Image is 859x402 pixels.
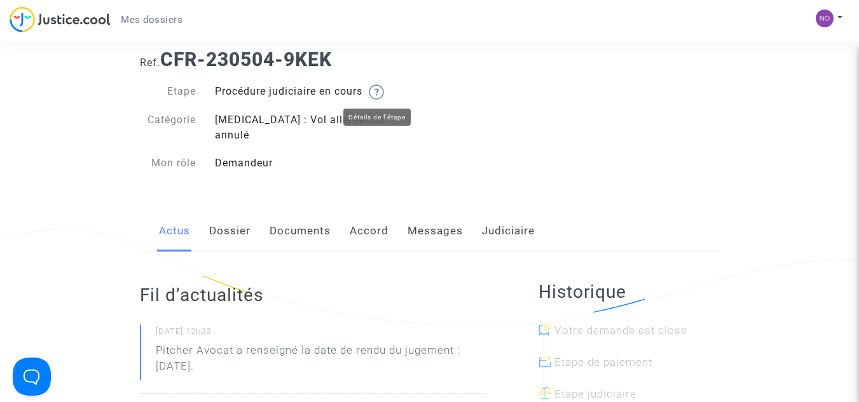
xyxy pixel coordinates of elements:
[482,210,535,252] a: Judiciaire
[205,156,430,171] div: Demandeur
[121,14,182,25] span: Mes dossiers
[140,57,160,69] span: Ref.
[554,324,687,337] span: Votre demande est close
[111,10,193,29] a: Mes dossiers
[159,210,190,252] a: Actus
[10,6,111,32] img: jc-logo.svg
[160,48,332,70] b: CFR-230504-9KEK
[539,281,719,303] h2: Historique
[130,156,205,171] div: Mon rôle
[408,210,463,252] a: Messages
[156,342,488,380] p: Pitcher Avocat a renseigné la date de rendu du jugement : [DATE].
[369,84,384,100] img: help.svg
[205,84,430,100] div: Procédure judiciaire en cours
[270,210,331,252] a: Documents
[156,326,488,342] small: [DATE] 12h38
[209,210,251,252] a: Dossier
[140,284,488,306] h2: Fil d’actualités
[350,210,388,252] a: Accord
[816,10,834,27] img: c6bd64dfd38a81feec70dd8908b6c65c
[130,84,205,100] div: Etape
[130,112,205,143] div: Catégorie
[205,112,430,143] div: [MEDICAL_DATA] : Vol aller-retour annulé
[13,358,51,396] iframe: Help Scout Beacon - Open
